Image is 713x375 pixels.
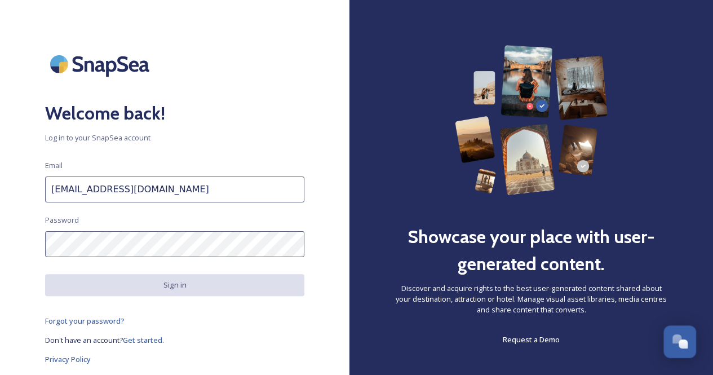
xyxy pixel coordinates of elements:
[45,160,63,171] span: Email
[395,223,668,277] h2: Showcase your place with user-generated content.
[45,352,304,366] a: Privacy Policy
[45,133,304,143] span: Log in to your SnapSea account
[45,215,79,226] span: Password
[45,314,304,328] a: Forgot your password?
[45,333,304,347] a: Don't have an account?Get started.
[45,45,158,83] img: SnapSea Logo
[663,325,696,358] button: Open Chat
[45,177,304,202] input: john.doe@snapsea.io
[123,335,164,345] span: Get started.
[45,274,304,296] button: Sign in
[455,45,608,195] img: 63b42ca75bacad526042e722_Group%20154-p-800.png
[45,316,125,326] span: Forgot your password?
[45,335,123,345] span: Don't have an account?
[503,333,560,346] a: Request a Demo
[45,354,91,364] span: Privacy Policy
[395,283,668,316] span: Discover and acquire rights to the best user-generated content shared about your destination, att...
[45,100,304,127] h2: Welcome back!
[503,334,560,345] span: Request a Demo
